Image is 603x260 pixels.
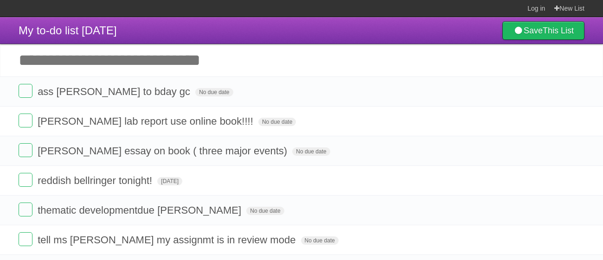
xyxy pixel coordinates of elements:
label: Done [19,114,32,127]
span: [DATE] [157,177,182,185]
label: Done [19,84,32,98]
span: No due date [195,88,233,96]
span: thematic developmentdue [PERSON_NAME] [38,204,244,216]
span: No due date [258,118,296,126]
label: Done [19,232,32,246]
span: reddish bellringer tonight! [38,175,154,186]
b: This List [543,26,574,35]
a: SaveThis List [502,21,584,40]
label: Done [19,173,32,187]
span: [PERSON_NAME] lab report use online book!!!! [38,115,256,127]
span: ass [PERSON_NAME] to bday gc [38,86,192,97]
span: [PERSON_NAME] essay on book ( three major events) [38,145,289,157]
span: tell ms [PERSON_NAME] my assignmt is in review mode [38,234,298,246]
span: My to-do list [DATE] [19,24,117,37]
span: No due date [292,147,330,156]
span: No due date [246,207,284,215]
span: No due date [301,236,339,245]
label: Done [19,143,32,157]
label: Done [19,203,32,216]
